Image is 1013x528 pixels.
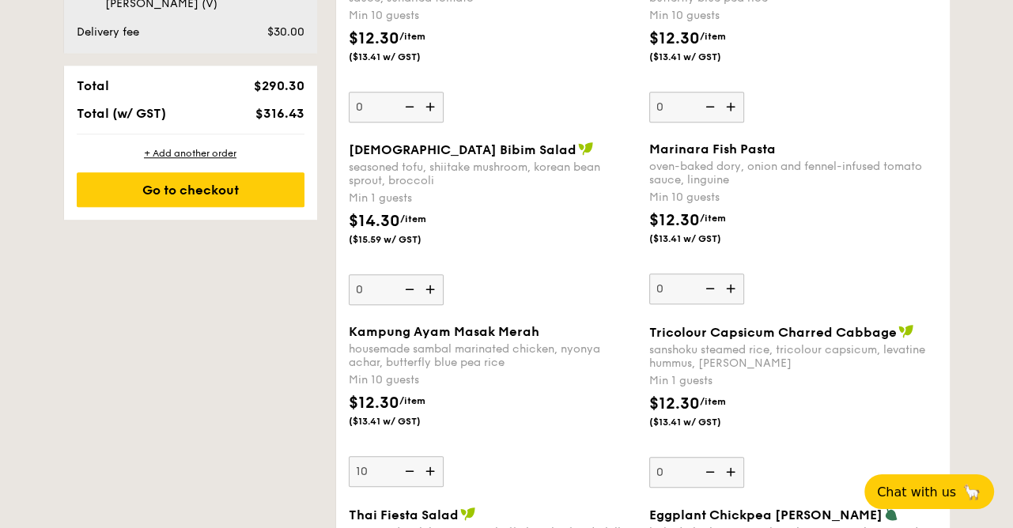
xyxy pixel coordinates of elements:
div: oven-baked dory, onion and fennel-infused tomato sauce, linguine [649,160,937,187]
div: Min 1 guests [649,373,937,389]
img: icon-reduce.1d2dbef1.svg [396,274,420,304]
span: $12.30 [649,29,700,48]
span: Thai Fiesta Salad [349,507,459,522]
input: Tuscan Garlic Cream White Fishsanshoku steamed rice, traditional garlic cream sauce, sundried tom... [349,92,444,123]
img: icon-add.58712e84.svg [720,457,744,487]
img: icon-vegan.f8ff3823.svg [578,141,594,156]
span: /item [700,396,726,407]
img: icon-vegetarian.fe4039eb.svg [884,507,898,521]
input: Tricolour Capsicum Charred Cabbagesanshoku steamed rice, tricolour capsicum, levatine hummus, [PE... [649,457,744,488]
button: Chat with us🦙 [864,474,994,509]
span: [DEMOGRAPHIC_DATA] Bibim Salad [349,142,576,157]
img: icon-vegan.f8ff3823.svg [460,507,476,521]
img: icon-add.58712e84.svg [720,273,744,304]
img: icon-add.58712e84.svg [720,92,744,122]
span: ($13.41 w/ GST) [349,51,456,63]
img: icon-vegan.f8ff3823.svg [898,324,914,338]
span: $316.43 [255,106,304,121]
input: [DEMOGRAPHIC_DATA] Bibim Saladseasoned tofu, shiitake mushroom, korean bean sprout, broccoliMin 1... [349,274,444,305]
span: $12.30 [349,394,399,413]
span: /item [399,31,425,42]
span: Eggplant Chickpea [PERSON_NAME] [649,507,883,522]
input: Marinara Fish Pastaoven-baked dory, onion and fennel-infused tomato sauce, linguineMin 10 guests$... [649,273,744,304]
span: Total [77,78,109,93]
img: icon-reduce.1d2dbef1.svg [396,92,420,122]
span: /item [700,31,726,42]
span: Delivery fee [77,25,139,39]
span: Marinara Fish Pasta [649,141,776,157]
div: Min 10 guests [349,372,637,388]
img: icon-add.58712e84.svg [420,456,444,486]
div: sanshoku steamed rice, tricolour capsicum, levatine hummus, [PERSON_NAME] [649,343,937,370]
span: $12.30 [649,394,700,413]
span: Total (w/ GST) [77,106,166,121]
img: icon-reduce.1d2dbef1.svg [396,456,420,486]
span: ($13.41 w/ GST) [649,51,757,63]
span: ($15.59 w/ GST) [349,233,456,246]
span: $30.00 [266,25,304,39]
span: /item [700,213,726,224]
img: icon-reduce.1d2dbef1.svg [697,273,720,304]
span: Kampung Ayam Masak Merah [349,324,539,339]
div: housemade sambal marinated chicken, nyonya achar, butterfly blue pea rice [349,342,637,369]
div: Go to checkout [77,172,304,207]
img: icon-add.58712e84.svg [420,92,444,122]
div: Min 10 guests [349,8,637,24]
div: + Add another order [77,147,304,160]
span: Chat with us [877,485,956,500]
span: $12.30 [649,211,700,230]
span: $14.30 [349,212,400,231]
div: Min 10 guests [649,190,937,206]
img: icon-add.58712e84.svg [420,274,444,304]
input: Kampung Ayam Masak Merahhousemade sambal marinated chicken, nyonya achar, butterfly blue pea rice... [349,456,444,487]
input: Thai Green Curry Fishseared dory, thai style green [PERSON_NAME], butterfly blue pea riceMin 10 g... [649,92,744,123]
span: /item [399,395,425,406]
span: ($13.41 w/ GST) [349,415,456,428]
img: icon-reduce.1d2dbef1.svg [697,457,720,487]
div: Min 1 guests [349,190,637,206]
span: ($13.41 w/ GST) [649,416,757,428]
span: Tricolour Capsicum Charred Cabbage [649,325,897,340]
span: ($13.41 w/ GST) [649,232,757,245]
div: seasoned tofu, shiitake mushroom, korean bean sprout, broccoli [349,160,637,187]
span: /item [400,213,426,224]
span: $290.30 [253,78,304,93]
div: Min 10 guests [649,8,937,24]
span: 🦙 [962,483,981,501]
img: icon-reduce.1d2dbef1.svg [697,92,720,122]
span: $12.30 [349,29,399,48]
